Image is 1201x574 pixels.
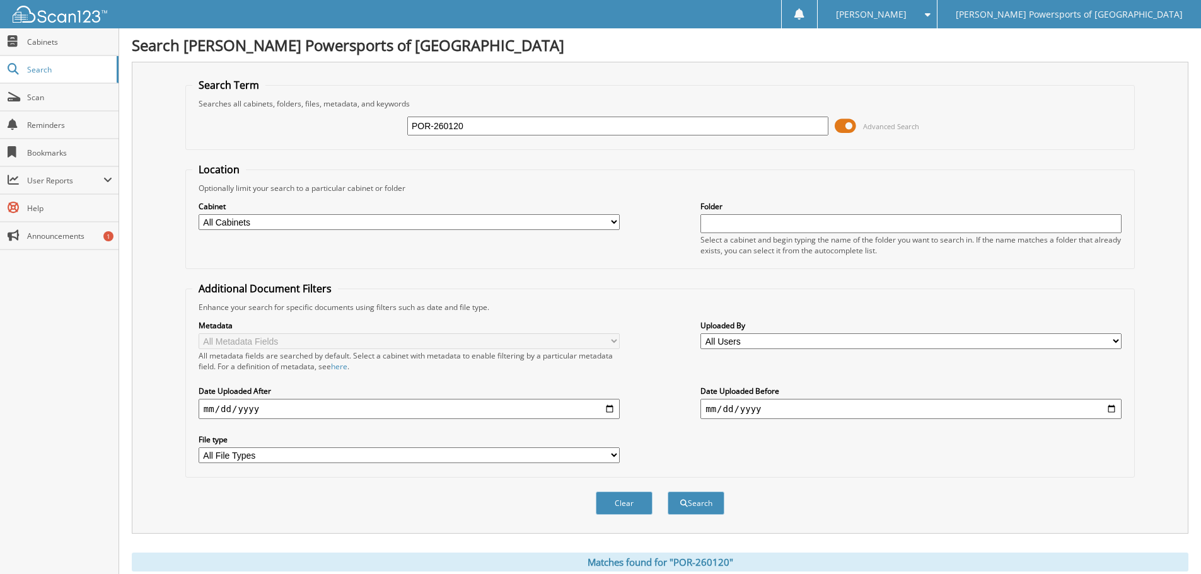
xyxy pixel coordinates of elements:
span: Help [27,203,112,214]
div: All metadata fields are searched by default. Select a cabinet with metadata to enable filtering b... [199,350,620,372]
span: [PERSON_NAME] Powersports of [GEOGRAPHIC_DATA] [956,11,1183,18]
button: Clear [596,491,653,515]
label: Cabinet [199,201,620,212]
span: Announcements [27,231,112,241]
legend: Search Term [192,78,265,92]
span: User Reports [27,175,103,186]
iframe: Chat Widget [1138,514,1201,574]
label: Date Uploaded Before [700,386,1122,396]
label: Date Uploaded After [199,386,620,396]
div: 1 [103,231,113,241]
span: [PERSON_NAME] [836,11,907,18]
a: here [331,361,347,372]
label: Uploaded By [700,320,1122,331]
input: end [700,399,1122,419]
div: Searches all cabinets, folders, files, metadata, and keywords [192,98,1128,109]
label: Folder [700,201,1122,212]
legend: Location [192,163,246,176]
div: Select a cabinet and begin typing the name of the folder you want to search in. If the name match... [700,234,1122,256]
div: Matches found for "POR-260120" [132,553,1188,571]
input: start [199,399,620,419]
label: File type [199,434,620,445]
span: Scan [27,92,112,103]
label: Metadata [199,320,620,331]
span: Search [27,64,110,75]
legend: Additional Document Filters [192,282,338,296]
div: Optionally limit your search to a particular cabinet or folder [192,183,1128,193]
span: Cabinets [27,37,112,47]
button: Search [668,491,724,515]
img: scan123-logo-white.svg [13,6,107,23]
span: Bookmarks [27,147,112,158]
h1: Search [PERSON_NAME] Powersports of [GEOGRAPHIC_DATA] [132,35,1188,55]
div: Enhance your search for specific documents using filters such as date and file type. [192,302,1128,313]
span: Advanced Search [863,122,919,131]
span: Reminders [27,120,112,130]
